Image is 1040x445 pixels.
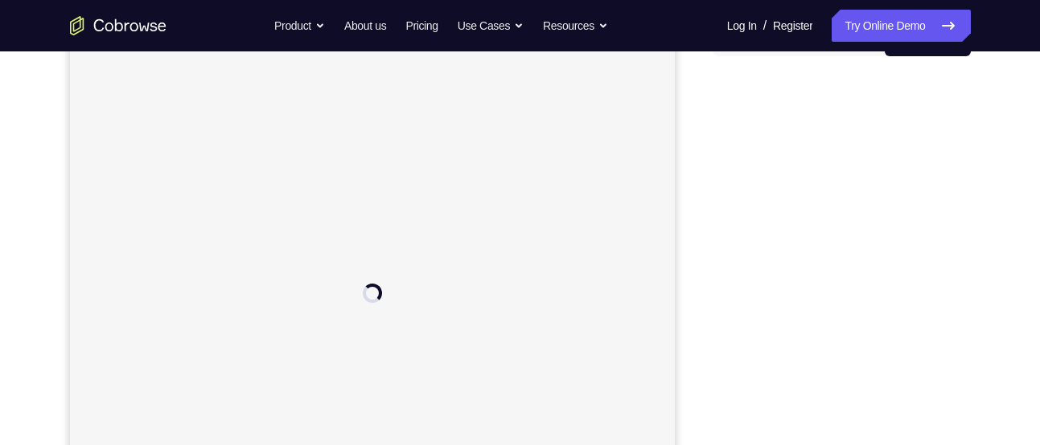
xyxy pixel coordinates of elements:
span: / [763,16,767,35]
button: Resources [543,10,608,42]
a: Go to the home page [70,16,166,35]
button: Product [274,10,325,42]
a: About us [344,10,386,42]
button: Use Cases [458,10,524,42]
a: Pricing [405,10,438,42]
a: Log In [727,10,757,42]
a: Try Online Demo [832,10,970,42]
a: Register [773,10,812,42]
